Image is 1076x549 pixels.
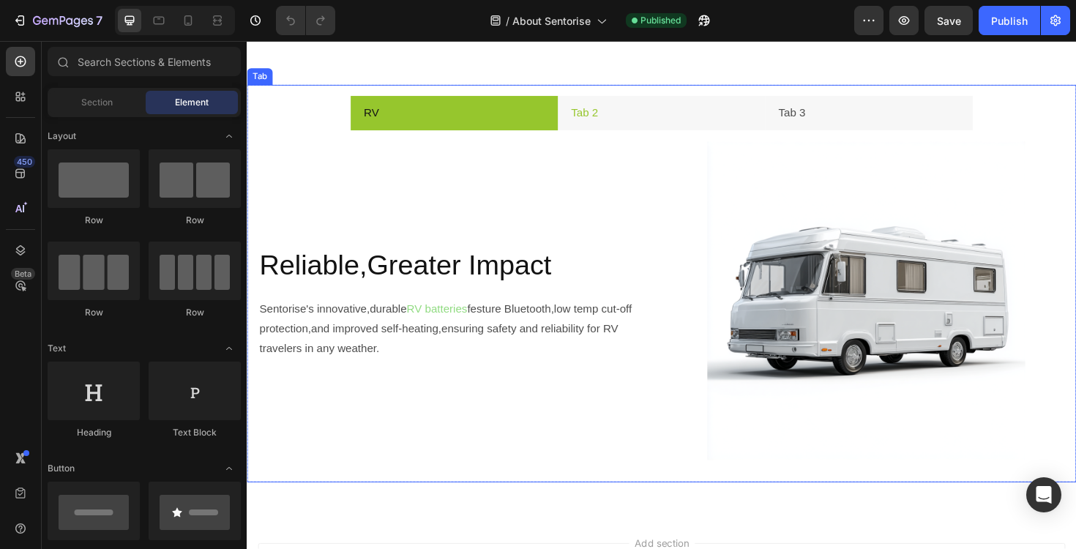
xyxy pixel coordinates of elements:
[12,217,433,258] h2: Reliable,Greater Impact
[405,524,474,539] span: Add section
[149,214,241,227] div: Row
[96,12,102,29] p: 7
[512,13,591,29] span: About Sentorise
[343,67,372,88] p: Tab 2
[13,274,432,337] p: Sentorise's innovative,durable festure Bluetooth,low temp cut-off protection,and improved self-he...
[506,13,509,29] span: /
[563,67,591,88] p: Tab 3
[48,130,76,143] span: Layout
[1026,477,1061,512] div: Open Intercom Messenger
[217,457,241,480] span: Toggle open
[217,124,241,148] span: Toggle open
[169,277,233,290] span: RV batteries
[81,96,113,109] span: Section
[979,6,1040,35] button: Publish
[149,306,241,319] div: Row
[175,96,209,109] span: Element
[48,47,241,76] input: Search Sections & Elements
[276,6,335,35] div: Undo/Redo
[48,426,140,439] div: Heading
[14,156,35,168] div: 450
[6,6,109,35] button: 7
[991,13,1028,29] div: Publish
[640,14,681,27] span: Published
[48,462,75,475] span: Button
[217,337,241,360] span: Toggle open
[3,31,24,45] div: Tab
[11,268,35,280] div: Beta
[48,214,140,227] div: Row
[48,306,140,319] div: Row
[937,15,961,27] span: Save
[247,41,1076,549] iframe: Design area
[487,107,825,444] img: gempages_581900527529362393-ced5c26a-29c5-4d0f-97c5-050cc66d0923.png
[149,426,241,439] div: Text Block
[48,342,66,355] span: Text
[924,6,973,35] button: Save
